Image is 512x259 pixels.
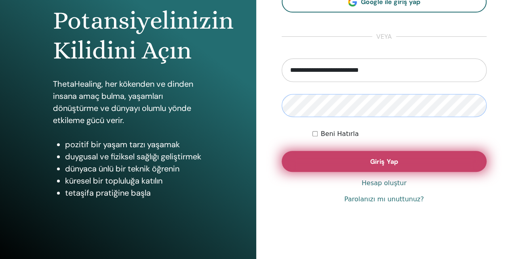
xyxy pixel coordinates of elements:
[65,187,203,199] li: tetaşifa pratiğine başla
[321,129,359,139] label: Beni Hatırla
[370,157,398,166] span: Giriş Yap
[65,150,203,163] li: duygusal ve fiziksel sağlığı geliştirmek
[282,151,487,172] button: Giriş Yap
[312,129,487,139] div: Keep me authenticated indefinitely or until I manually logout
[65,175,203,187] li: küresel bir topluluğa katılın
[344,194,424,204] a: Parolanızı mı unuttunuz?
[65,138,203,150] li: pozitif bir yaşam tarzı yaşamak
[362,178,407,188] a: Hesap oluştur
[53,78,203,126] p: ThetaHealing, her kökenden ve dinden insana amaç bulma, yaşamları dönüştürme ve dünyayı olumlu yö...
[65,163,203,175] li: dünyaca ünlü bir teknik öğrenin
[372,32,396,42] span: veya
